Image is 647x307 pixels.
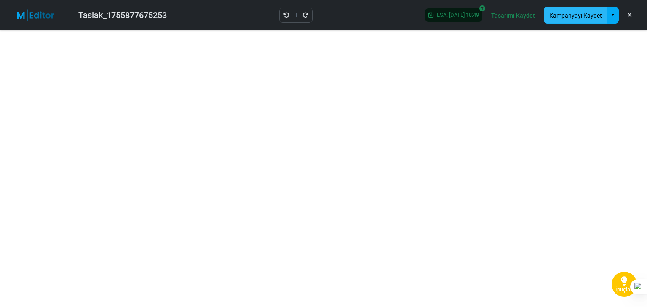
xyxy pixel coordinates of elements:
[549,12,602,19] font: Kampanyayı Kaydet
[544,7,607,24] button: Kampanyayı Kaydet
[78,10,167,20] font: Taslak_1755877675253
[302,10,309,21] a: Yeniden yap
[437,12,479,18] font: LSA: [DATE] 18:49
[615,286,633,293] font: İpuçları
[283,10,290,21] a: Geri al
[479,5,485,11] i: SoftSave® kapalı
[491,12,535,19] font: Tasarımı Kaydet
